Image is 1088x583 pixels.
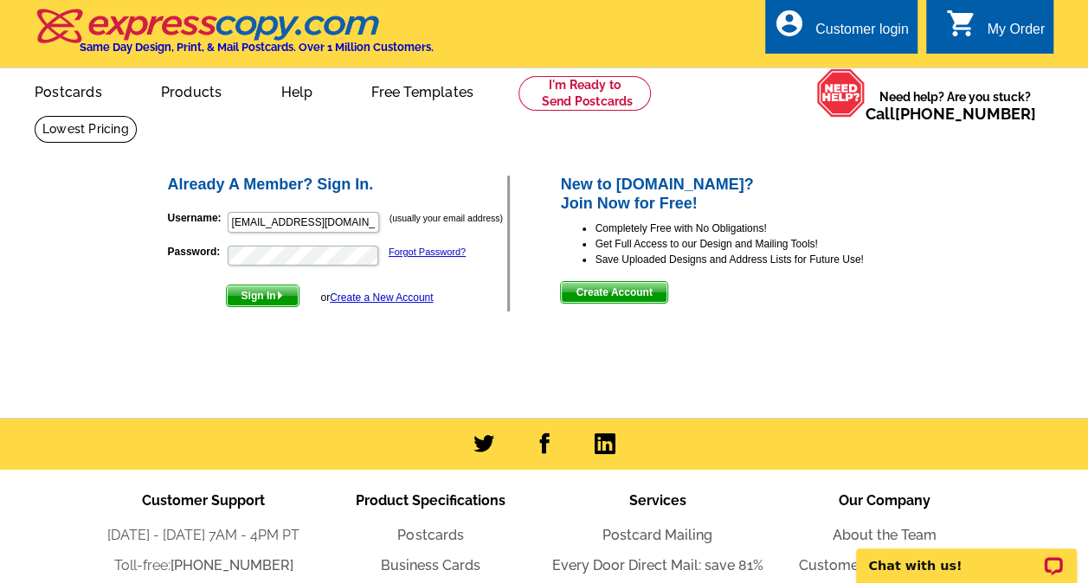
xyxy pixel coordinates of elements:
span: Need help? Are you stuck? [866,88,1045,123]
span: Sign In [227,285,299,306]
span: Product Specifications [356,492,505,509]
a: Customer Success Stories [798,557,970,573]
label: Password: [168,244,226,259]
span: Create Account [561,282,666,303]
div: Customer login [815,22,909,46]
button: Create Account [560,281,667,304]
i: account_circle [774,8,805,39]
a: Help [253,70,340,111]
h4: Same Day Design, Print, & Mail Postcards. Over 1 Million Customers. [80,41,434,54]
div: My Order [987,22,1045,46]
span: Customer Support [142,492,265,509]
a: Postcards [7,70,130,111]
img: help [816,68,866,117]
img: button-next-arrow-white.png [276,291,284,299]
small: (usually your email address) [389,213,503,223]
li: Get Full Access to our Design and Mailing Tools! [595,236,923,252]
a: Products [133,70,250,111]
span: Services [629,492,686,509]
a: Create a New Account [330,291,433,304]
a: Postcard Mailing [602,527,712,543]
button: Sign In [226,285,299,307]
a: [PHONE_NUMBER] [895,105,1036,123]
h2: Already A Member? Sign In. [168,176,508,195]
a: account_circle Customer login [774,19,909,41]
h2: New to [DOMAIN_NAME]? Join Now for Free! [560,176,923,213]
li: Toll-free: [90,555,317,576]
a: [PHONE_NUMBER] [171,557,293,573]
i: shopping_cart [945,8,976,39]
li: Save Uploaded Designs and Address Lists for Future Use! [595,252,923,267]
span: Our Company [839,492,930,509]
a: Every Door Direct Mail: save 81% [552,557,763,573]
a: shopping_cart My Order [945,19,1045,41]
div: or [320,290,433,305]
a: Free Templates [344,70,501,111]
span: Call [866,105,1036,123]
li: Completely Free with No Obligations! [595,221,923,236]
li: [DATE] - [DATE] 7AM - 4PM PT [90,525,317,546]
a: About the Team [833,527,937,543]
a: Same Day Design, Print, & Mail Postcards. Over 1 Million Customers. [35,21,434,54]
a: Forgot Password? [389,247,466,257]
iframe: LiveChat chat widget [845,529,1088,583]
label: Username: [168,210,226,226]
a: Postcards [397,527,463,543]
a: Business Cards [381,557,480,573]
